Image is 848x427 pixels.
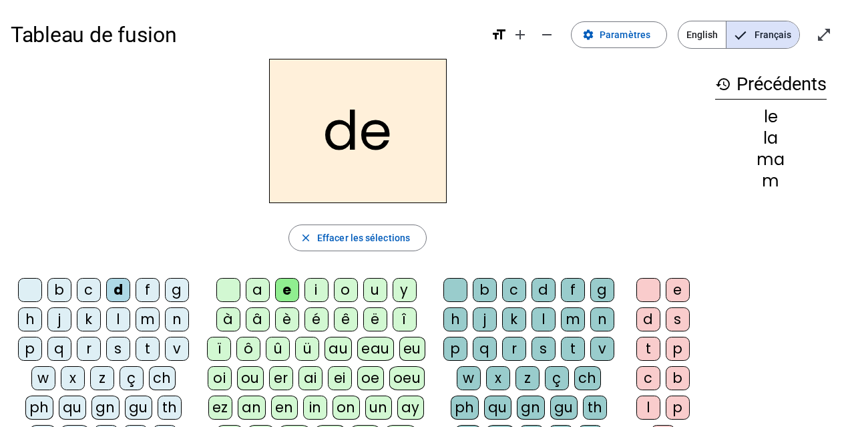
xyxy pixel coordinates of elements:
[534,21,560,48] button: Diminuer la taille de la police
[328,366,352,390] div: ei
[636,307,660,331] div: d
[31,366,55,390] div: w
[158,396,182,420] div: th
[502,307,526,331] div: k
[715,69,827,100] h3: Précédents
[666,307,690,331] div: s
[18,307,42,331] div: h
[571,21,667,48] button: Paramètres
[208,366,232,390] div: oi
[512,27,528,43] mat-icon: add
[47,278,71,302] div: b
[333,396,360,420] div: on
[91,396,120,420] div: gn
[715,173,827,189] div: m
[389,366,425,390] div: oeu
[334,307,358,331] div: ê
[47,307,71,331] div: j
[363,307,387,331] div: ë
[304,278,329,302] div: i
[47,337,71,361] div: q
[590,307,614,331] div: n
[666,366,690,390] div: b
[365,396,392,420] div: un
[271,396,298,420] div: en
[539,27,555,43] mat-icon: remove
[165,337,189,361] div: v
[304,307,329,331] div: é
[600,27,650,43] span: Paramètres
[61,366,85,390] div: x
[715,109,827,125] div: le
[298,366,323,390] div: ai
[399,337,425,361] div: eu
[715,152,827,168] div: ma
[532,307,556,331] div: l
[25,396,53,420] div: ph
[486,366,510,390] div: x
[397,396,424,420] div: ay
[106,278,130,302] div: d
[136,337,160,361] div: t
[363,278,387,302] div: u
[357,337,394,361] div: eau
[317,230,410,246] span: Effacer les sélections
[165,307,189,331] div: n
[236,337,260,361] div: ô
[237,366,264,390] div: ou
[275,278,299,302] div: e
[473,278,497,302] div: b
[11,13,480,56] h1: Tableau de fusion
[443,337,467,361] div: p
[18,337,42,361] div: p
[590,278,614,302] div: g
[77,307,101,331] div: k
[507,21,534,48] button: Augmenter la taille de la police
[678,21,800,49] mat-button-toggle-group: Language selection
[207,337,231,361] div: ï
[393,278,417,302] div: y
[561,337,585,361] div: t
[532,337,556,361] div: s
[502,278,526,302] div: c
[636,366,660,390] div: c
[451,396,479,420] div: ph
[491,27,507,43] mat-icon: format_size
[636,396,660,420] div: l
[515,366,540,390] div: z
[715,130,827,146] div: la
[484,396,511,420] div: qu
[136,278,160,302] div: f
[238,396,266,420] div: an
[816,27,832,43] mat-icon: open_in_full
[457,366,481,390] div: w
[473,307,497,331] div: j
[77,337,101,361] div: r
[246,278,270,302] div: a
[583,396,607,420] div: th
[300,232,312,244] mat-icon: close
[473,337,497,361] div: q
[59,396,86,420] div: qu
[590,337,614,361] div: v
[77,278,101,302] div: c
[208,396,232,420] div: ez
[532,278,556,302] div: d
[90,366,114,390] div: z
[136,307,160,331] div: m
[120,366,144,390] div: ç
[582,29,594,41] mat-icon: settings
[715,76,731,92] mat-icon: history
[269,366,293,390] div: er
[288,225,427,251] button: Effacer les sélections
[678,21,726,48] span: English
[517,396,545,420] div: gn
[561,278,585,302] div: f
[216,307,240,331] div: à
[334,278,358,302] div: o
[666,337,690,361] div: p
[811,21,837,48] button: Entrer en plein écran
[106,307,130,331] div: l
[325,337,352,361] div: au
[574,366,601,390] div: ch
